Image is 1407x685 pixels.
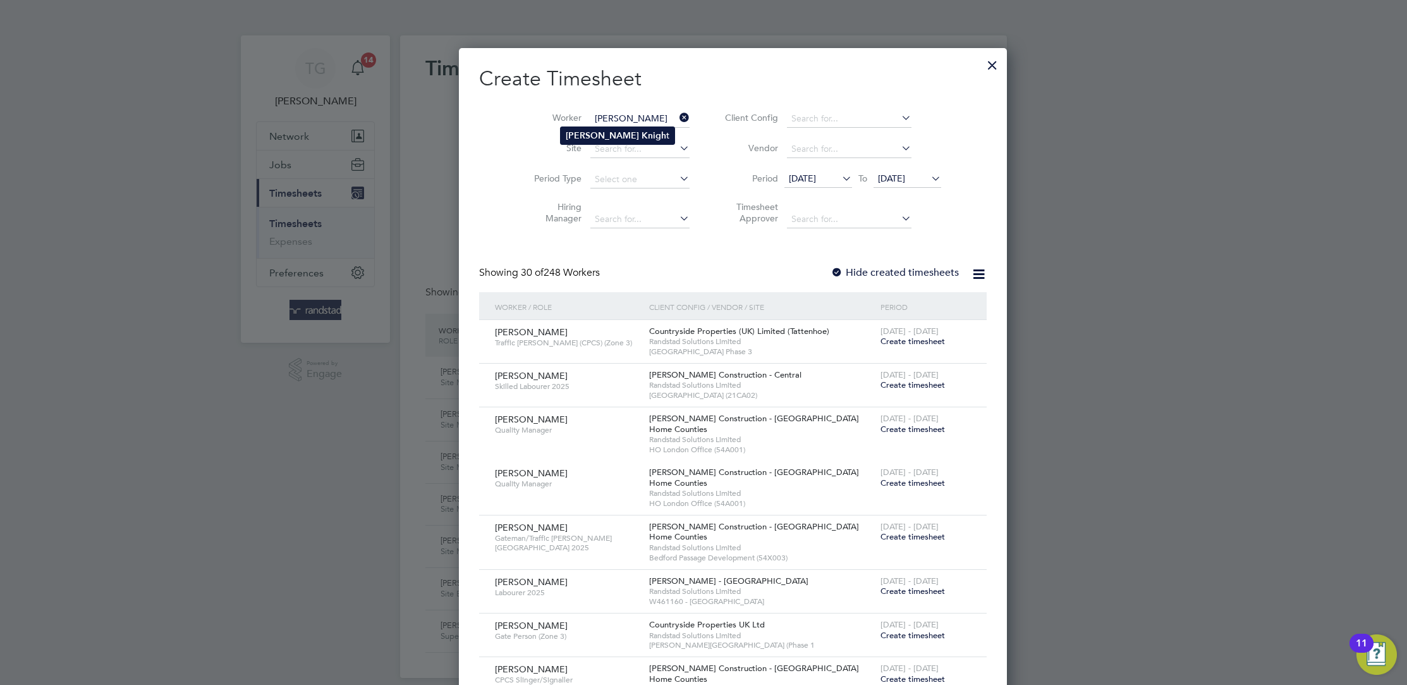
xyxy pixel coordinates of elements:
input: Select one [590,171,690,188]
span: [GEOGRAPHIC_DATA] Phase 3 [649,347,874,357]
span: [GEOGRAPHIC_DATA] (21CA02) [649,390,874,400]
label: Period Type [525,173,582,184]
span: Create timesheet [880,380,945,390]
span: [DATE] - [DATE] [880,663,939,674]
span: Create timesheet [880,674,945,684]
span: Randstad Solutions Limited [649,586,874,596]
span: [DATE] [878,173,905,184]
span: Gate Person (Zone 3) [495,631,640,641]
input: Search for... [787,211,911,228]
span: [DATE] - [DATE] [880,521,939,532]
span: [PERSON_NAME][GEOGRAPHIC_DATA] (Phase 1 [649,640,874,650]
span: Create timesheet [880,630,945,641]
label: Vendor [721,142,778,154]
span: [DATE] - [DATE] [880,369,939,380]
span: [PERSON_NAME] [495,370,568,381]
button: Open Resource Center, 11 new notifications [1356,634,1397,675]
span: [PERSON_NAME] Construction - [GEOGRAPHIC_DATA] Home Counties [649,467,859,488]
div: 11 [1356,643,1367,660]
span: [DATE] - [DATE] [880,619,939,630]
div: Worker / Role [492,292,646,321]
span: Randstad Solutions Limited [649,435,874,445]
span: [PERSON_NAME] - [GEOGRAPHIC_DATA] [649,576,808,586]
span: Quality Manager [495,425,640,435]
span: [DATE] - [DATE] [880,413,939,424]
span: Create timesheet [880,424,945,435]
div: Showing [479,266,602,280]
span: 248 Workers [521,266,600,279]
span: [PERSON_NAME] [495,663,568,675]
label: Hiring Manager [525,201,582,224]
input: Search for... [590,211,690,228]
span: Countryside Properties UK Ltd [649,619,765,630]
span: [PERSON_NAME] Construction - [GEOGRAPHIC_DATA] Home Counties [649,663,859,684]
span: [PERSON_NAME] [495,414,568,425]
label: Period [721,173,778,184]
b: Knigh [642,130,666,141]
span: Skilled Labourer 2025 [495,381,640,392]
span: HO London Office (54A001) [649,445,874,455]
span: HO London Office (54A001) [649,498,874,509]
span: W461160 - [GEOGRAPHIC_DATA] [649,596,874,607]
span: [DATE] - [DATE] [880,326,939,336]
span: Bedford Passage Development (54X003) [649,553,874,563]
span: [DATE] - [DATE] [880,467,939,478]
span: [PERSON_NAME] Construction - [GEOGRAPHIC_DATA] Home Counties [649,413,859,435]
b: [PERSON_NAME] [566,130,639,141]
span: Quality Manager [495,479,640,489]
span: Gateman/Traffic [PERSON_NAME] [GEOGRAPHIC_DATA] 2025 [495,533,640,553]
label: Hide created timesheets [831,266,959,279]
span: Traffic [PERSON_NAME] (CPCS) (Zone 3) [495,338,640,348]
span: Create timesheet [880,478,945,488]
span: [DATE] [789,173,816,184]
label: Timesheet Approver [721,201,778,224]
span: [PERSON_NAME] Construction - Central [649,369,801,380]
h2: Create Timesheet [479,66,987,92]
span: [PERSON_NAME] Construction - [GEOGRAPHIC_DATA] Home Counties [649,521,859,543]
span: [DATE] - [DATE] [880,576,939,586]
span: Create timesheet [880,531,945,542]
span: Randstad Solutions Limited [649,488,874,498]
span: Randstad Solutions Limited [649,336,874,347]
span: Create timesheet [880,586,945,596]
label: Site [525,142,582,154]
span: [PERSON_NAME] [495,467,568,479]
div: Period [877,292,974,321]
label: Client Config [721,112,778,123]
label: Worker [525,112,582,123]
input: Search for... [590,110,690,128]
span: Randstad Solutions Limited [649,380,874,390]
span: Create timesheet [880,336,945,347]
span: Randstad Solutions Limited [649,543,874,553]
li: t [561,127,674,144]
span: [PERSON_NAME] [495,522,568,533]
input: Search for... [787,140,911,158]
input: Search for... [787,110,911,128]
span: Countryside Properties (UK) Limited (Tattenhoe) [649,326,829,336]
input: Search for... [590,140,690,158]
span: [PERSON_NAME] [495,326,568,338]
span: To [855,170,871,187]
span: [PERSON_NAME] [495,620,568,631]
span: Labourer 2025 [495,588,640,598]
span: 30 of [521,266,544,279]
span: Randstad Solutions Limited [649,631,874,641]
div: Client Config / Vendor / Site [646,292,877,321]
span: [PERSON_NAME] [495,576,568,588]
